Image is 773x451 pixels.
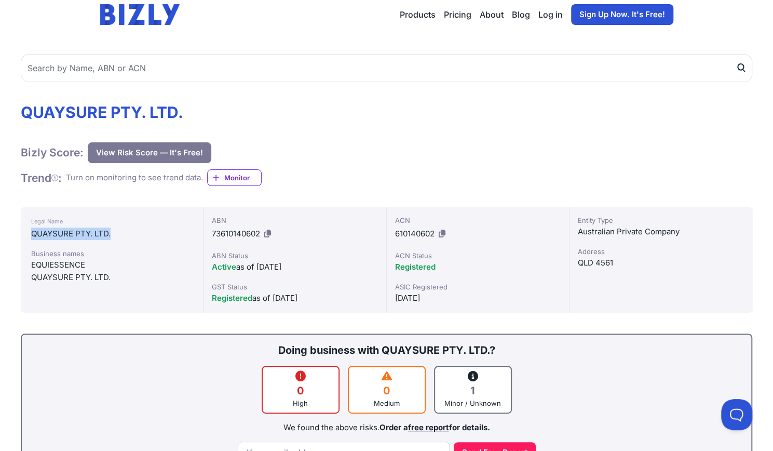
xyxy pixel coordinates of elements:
span: Active [212,262,236,272]
div: Turn on monitoring to see trend data. [66,172,203,184]
div: Minor / Unknown [439,398,507,408]
a: Log in [538,8,563,21]
div: Australian Private Company [578,225,743,238]
h1: Bizly Score: [21,145,84,160]
span: Monitor [224,173,261,183]
span: Registered [212,293,252,303]
div: ACN [395,215,561,225]
div: GST Status [212,282,377,292]
div: QLD 4561 [578,257,743,269]
iframe: Toggle Customer Support [721,399,752,430]
div: ACN Status [395,250,561,261]
div: as of [DATE] [212,292,377,304]
div: as of [DATE] [212,261,377,273]
div: EQUIESSENCE [31,259,193,271]
button: Products [400,8,436,21]
h1: Trend : [21,171,62,185]
div: QUAYSURE PTY. LTD. [31,271,193,284]
a: free report [408,422,449,432]
span: 73610140602 [212,229,260,238]
div: ABN Status [212,250,377,261]
a: About [480,8,504,21]
span: Order a for details. [379,422,490,432]
div: ABN [212,215,377,225]
div: Legal Name [31,215,193,228]
a: Pricing [444,8,471,21]
div: Entity Type [578,215,743,225]
button: View Risk Score — It's Free! [88,142,211,163]
span: Registered [395,262,436,272]
div: 0 [353,383,421,398]
div: Medium [353,398,421,408]
a: Sign Up Now. It's Free! [571,4,673,25]
div: ASIC Registered [395,282,561,292]
div: 1 [439,383,507,398]
h1: QUAYSURE PTY. LTD. [21,103,752,122]
div: [DATE] [395,292,561,304]
a: Monitor [207,169,262,186]
a: Blog [512,8,530,21]
div: Address [578,246,743,257]
div: QUAYSURE PTY. LTD. [31,228,193,240]
span: 610140602 [395,229,435,238]
input: Search by Name, ABN or ACN [21,54,752,82]
div: We found the above risks. [32,422,741,434]
div: 0 [267,383,334,398]
div: Business names [31,248,193,259]
div: High [267,398,334,408]
div: Doing business with QUAYSURE PTY. LTD.? [32,343,741,357]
